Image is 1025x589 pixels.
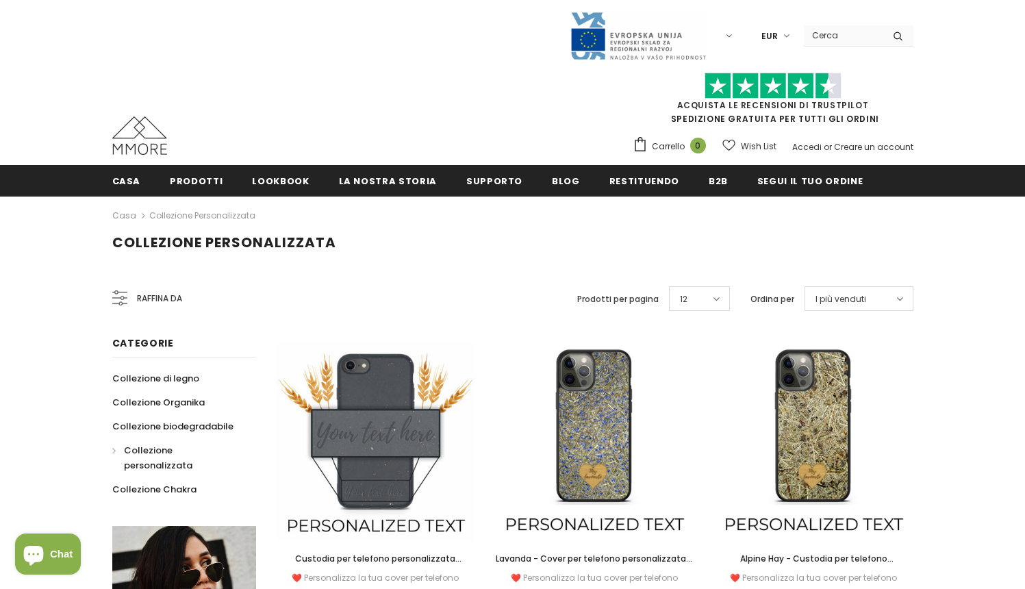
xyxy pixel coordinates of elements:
[633,79,913,125] span: SPEDIZIONE GRATUITA PER TUTTI GLI ORDINI
[709,165,728,196] a: B2B
[570,11,707,61] img: Javni Razpis
[577,292,659,306] label: Prodotti per pagina
[170,165,223,196] a: Prodotti
[714,551,913,566] a: Alpine Hay - Custodia per telefono personalizzata - Regalo personalizzato
[552,175,580,188] span: Blog
[112,414,233,438] a: Collezione biodegradabile
[170,175,223,188] span: Prodotti
[112,116,167,155] img: Casi MMORE
[495,551,694,566] a: Lavanda - Cover per telefono personalizzata - Regalo personalizzato
[295,553,461,579] span: Custodia per telefono personalizzata biodegradabile - nera
[741,140,776,153] span: Wish List
[815,292,866,306] span: I più venduti
[112,336,174,350] span: Categorie
[652,140,685,153] span: Carrello
[137,291,182,306] span: Raffina da
[834,141,913,153] a: Creare un account
[750,292,794,306] label: Ordina per
[124,444,192,472] span: Collezione personalizzata
[757,175,863,188] span: Segui il tuo ordine
[730,553,897,579] span: Alpine Hay - Custodia per telefono personalizzata - Regalo personalizzato
[339,175,437,188] span: La nostra storia
[252,175,309,188] span: Lookbook
[112,396,205,409] span: Collezione Organika
[792,141,822,153] a: Accedi
[757,165,863,196] a: Segui il tuo ordine
[609,175,679,188] span: Restituendo
[633,136,713,157] a: Carrello 0
[339,165,437,196] a: La nostra storia
[466,175,522,188] span: supporto
[112,390,205,414] a: Collezione Organika
[709,175,728,188] span: B2B
[11,534,85,578] inbox-online-store-chat: Shopify online store chat
[112,233,336,252] span: Collezione personalizzata
[609,165,679,196] a: Restituendo
[277,551,475,566] a: Custodia per telefono personalizzata biodegradabile - nera
[112,165,141,196] a: Casa
[112,477,197,501] a: Collezione Chakra
[761,29,778,43] span: EUR
[112,483,197,496] span: Collezione Chakra
[804,25,883,45] input: Search Site
[722,134,776,158] a: Wish List
[705,73,841,99] img: Fidati di Pilot Stars
[552,165,580,196] a: Blog
[680,292,687,306] span: 12
[677,99,869,111] a: Acquista le recensioni di TrustPilot
[252,165,309,196] a: Lookbook
[690,138,706,153] span: 0
[112,420,233,433] span: Collezione biodegradabile
[149,210,255,221] a: Collezione personalizzata
[112,438,241,477] a: Collezione personalizzata
[112,175,141,188] span: Casa
[570,29,707,41] a: Javni Razpis
[112,366,199,390] a: Collezione di legno
[112,208,136,224] a: Casa
[112,372,199,385] span: Collezione di legno
[824,141,832,153] span: or
[466,165,522,196] a: supporto
[496,553,693,579] span: Lavanda - Cover per telefono personalizzata - Regalo personalizzato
